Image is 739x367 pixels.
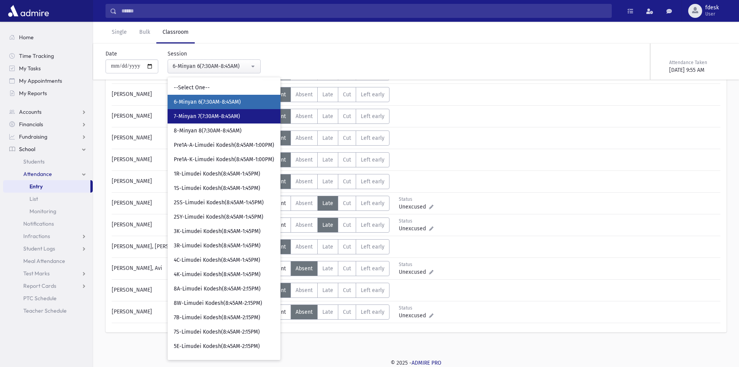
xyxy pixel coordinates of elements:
[106,50,117,58] label: Date
[399,217,433,224] div: Status
[174,127,242,135] span: 8-Minyan 8(7:30AM-8:45AM)
[23,270,50,277] span: Test Marks
[3,180,90,193] a: Entry
[23,233,50,240] span: Infractions
[343,113,351,120] span: Cut
[262,304,389,320] div: AttTypes
[3,304,93,317] a: Teacher Schedule
[3,62,93,75] a: My Tasks
[108,174,262,189] div: [PERSON_NAME]
[296,265,313,272] span: Absent
[174,271,261,278] span: 4K-Limudei Kodesh(8:45AM-1:45PM)
[3,50,93,62] a: Time Tracking
[262,261,389,276] div: AttTypes
[3,280,93,292] a: Report Cards
[322,222,333,228] span: Late
[3,242,93,255] a: Student Logs
[174,314,260,322] span: 7B-Limudei Kodesh(8:45AM-2:15PM)
[296,222,313,228] span: Absent
[3,205,93,217] a: Monitoring
[296,244,313,250] span: Absent
[174,343,260,350] span: 5E-Limudei Kodesh(8:45AM-2:15PM)
[133,22,156,43] a: Bulk
[322,113,333,120] span: Late
[174,299,262,307] span: 8W-Limudei Kodesh(8:45AM-2:15PM)
[296,178,313,185] span: Absent
[174,84,210,92] span: --Select One--
[296,287,313,294] span: Absent
[23,245,55,252] span: Student Logs
[19,34,34,41] span: Home
[3,75,93,87] a: My Appointments
[174,199,264,207] span: 2SS-Limudei Kodesh(8:45AM-1:45PM)
[29,195,38,202] span: List
[3,143,93,155] a: School
[361,135,384,141] span: Left early
[343,265,351,272] span: Cut
[3,217,93,230] a: Notifications
[23,257,65,264] span: Meal Attendance
[322,265,333,272] span: Late
[19,77,62,84] span: My Appointments
[117,4,611,18] input: Search
[399,304,433,311] div: Status
[399,224,429,233] span: Unexcused
[6,3,51,19] img: AdmirePro
[108,196,262,211] div: [PERSON_NAME]
[322,287,333,294] span: Late
[343,222,351,228] span: Cut
[296,157,313,163] span: Absent
[106,22,133,43] a: Single
[19,65,41,72] span: My Tasks
[19,52,54,59] span: Time Tracking
[262,174,389,189] div: AttTypes
[3,31,93,43] a: Home
[174,184,260,192] span: 1S-Limudei Kodesh(8:45AM-1:45PM)
[322,309,333,315] span: Late
[29,183,43,190] span: Entry
[108,152,262,167] div: [PERSON_NAME]
[173,62,249,70] div: 6-Minyan 6(7:30AM-8:45AM)
[108,239,262,254] div: [PERSON_NAME], [PERSON_NAME]
[343,157,351,163] span: Cut
[262,87,389,102] div: AttTypes
[399,311,429,320] span: Unexcused
[174,141,274,149] span: Pre1A-A-Limudei Kodesh(8:45AM-1:00PM)
[361,178,384,185] span: Left early
[19,146,35,153] span: School
[174,170,260,178] span: 1R-Limudei Kodesh(8:45AM-1:45PM)
[361,200,384,207] span: Left early
[174,113,240,120] span: 7-Minyan 7(7:30AM-8:45AM)
[106,359,727,367] div: © 2025 -
[19,90,47,97] span: My Reports
[3,292,93,304] a: PTC Schedule
[108,130,262,146] div: [PERSON_NAME]
[108,283,262,298] div: [PERSON_NAME]
[296,200,313,207] span: Absent
[108,304,262,320] div: [PERSON_NAME]
[3,106,93,118] a: Accounts
[174,228,261,235] span: 3K-Limudei Kodesh(8:45AM-1:45PM)
[174,256,260,264] span: 4C-Limudei Kodesh(8:45AM-1:45PM)
[322,157,333,163] span: Late
[705,11,719,17] span: User
[3,230,93,242] a: Infractions
[174,156,274,163] span: Pre1A-K-Limudei Kodesh(8:45AM-1:00PM)
[322,200,333,207] span: Late
[174,242,261,250] span: 3R-Limudei Kodesh(8:45AM-1:45PM)
[343,309,351,315] span: Cut
[156,22,195,43] a: Classroom
[343,135,351,141] span: Cut
[399,196,433,203] div: Status
[399,261,433,268] div: Status
[322,135,333,141] span: Late
[399,203,429,211] span: Unexcused
[174,213,263,221] span: 2SY-Limudei Kodesh(8:45AM-1:45PM)
[361,113,384,120] span: Left early
[361,222,384,228] span: Left early
[262,109,389,124] div: AttTypes
[343,200,351,207] span: Cut
[262,239,389,254] div: AttTypes
[399,268,429,276] span: Unexcused
[361,157,384,163] span: Left early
